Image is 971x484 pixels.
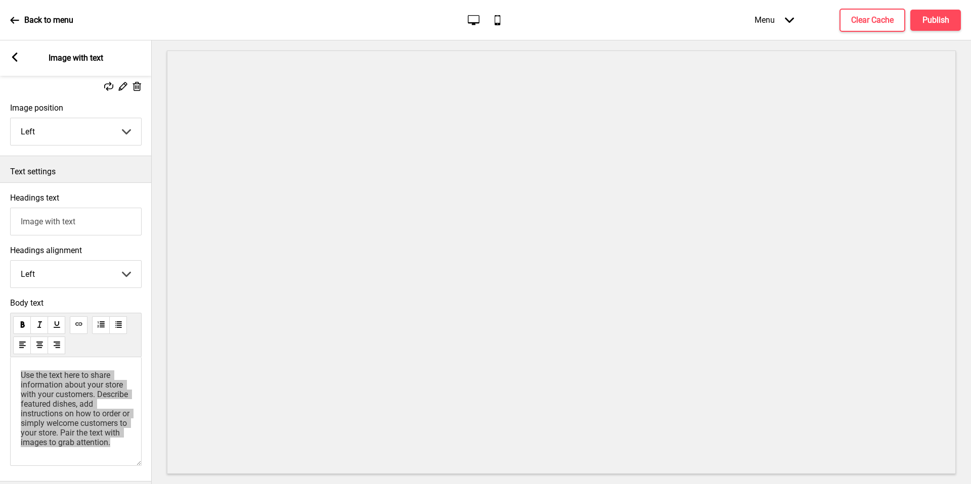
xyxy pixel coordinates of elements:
p: Back to menu [24,15,73,26]
button: italic [30,316,48,334]
label: Headings alignment [10,246,142,255]
div: Menu [744,5,804,35]
button: alignLeft [13,336,31,354]
button: underline [48,316,65,334]
button: Publish [910,10,961,31]
label: Image position [10,103,142,113]
span: Use the text here to share information about your store with your customers. Describe featured di... [21,370,131,447]
button: link [70,316,87,334]
button: alignCenter [30,336,48,354]
p: Text settings [10,166,142,177]
button: unorderedList [109,316,127,334]
button: orderedList [92,316,110,334]
label: Headings text [10,193,59,203]
p: Image with text [49,53,103,64]
button: Clear Cache [840,9,905,32]
button: bold [13,316,31,334]
button: alignRight [48,336,65,354]
h4: Clear Cache [851,15,894,26]
span: Body text [10,298,142,308]
a: Back to menu [10,7,73,34]
h4: Publish [922,15,949,26]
